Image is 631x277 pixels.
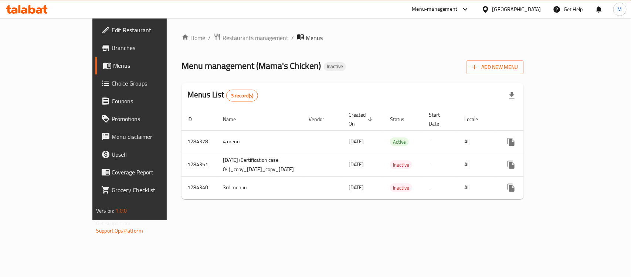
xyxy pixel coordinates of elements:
span: Menu disclaimer [112,132,192,141]
div: [GEOGRAPHIC_DATA] [492,5,541,13]
span: [DATE] [349,137,364,146]
span: 3 record(s) [227,92,258,99]
button: Change Status [520,179,538,197]
span: Menu management ( Mama's Chicken ) [182,57,321,74]
h2: Menus List [187,89,258,101]
span: M [618,5,622,13]
a: Restaurants management [214,33,288,43]
span: Promotions [112,114,192,123]
span: Menus [306,33,323,42]
nav: breadcrumb [182,33,524,43]
td: All [458,153,496,176]
a: Menus [95,57,198,74]
span: Inactive [324,63,346,70]
td: 1284378 [182,130,217,153]
button: more [502,156,520,174]
span: Coupons [112,97,192,106]
a: Menu disclaimer [95,128,198,146]
td: All [458,130,496,153]
a: Grocery Checklist [95,181,198,199]
table: enhanced table [182,108,579,199]
button: Change Status [520,133,538,151]
span: Status [390,115,414,124]
a: Branches [95,39,198,57]
span: Start Date [429,110,449,128]
a: Edit Restaurant [95,21,198,39]
td: - [423,153,458,176]
span: Branches [112,43,192,52]
span: Created On [349,110,375,128]
span: Edit Restaurant [112,26,192,34]
span: [DATE] [349,183,364,192]
span: Version: [96,206,114,216]
span: Add New Menu [472,63,518,72]
a: Coupons [95,92,198,110]
span: Menus [113,61,192,70]
span: ID [187,115,201,124]
td: - [423,176,458,199]
a: Choice Groups [95,74,198,92]
a: Promotions [95,110,198,128]
button: more [502,179,520,197]
td: - [423,130,458,153]
th: Actions [496,108,579,131]
td: All [458,176,496,199]
span: Vendor [309,115,334,124]
span: Choice Groups [112,79,192,88]
div: Menu-management [412,5,458,14]
td: 3rd menuu [217,176,303,199]
span: Upsell [112,150,192,159]
span: Restaurants management [223,33,288,42]
button: more [502,133,520,151]
span: Active [390,138,409,146]
div: Active [390,137,409,146]
td: 1284340 [182,176,217,199]
div: Export file [503,87,521,104]
span: Inactive [390,161,412,169]
span: Get support on: [96,218,130,228]
span: Inactive [390,184,412,192]
td: 4 menu [217,130,303,153]
button: Change Status [520,156,538,174]
div: Total records count [226,90,258,101]
span: Grocery Checklist [112,186,192,194]
span: Name [223,115,245,124]
td: [DATE] (Certification case 04)_copy_[DATE]_copy_[DATE] [217,153,303,176]
a: Coverage Report [95,163,198,181]
span: 1.0.0 [115,206,127,216]
span: Locale [464,115,488,124]
span: Coverage Report [112,168,192,177]
li: / [208,33,211,42]
div: Inactive [324,62,346,71]
td: 1284351 [182,153,217,176]
span: [DATE] [349,160,364,169]
a: Upsell [95,146,198,163]
button: Add New Menu [467,60,524,74]
a: Support.OpsPlatform [96,226,143,236]
li: / [291,33,294,42]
